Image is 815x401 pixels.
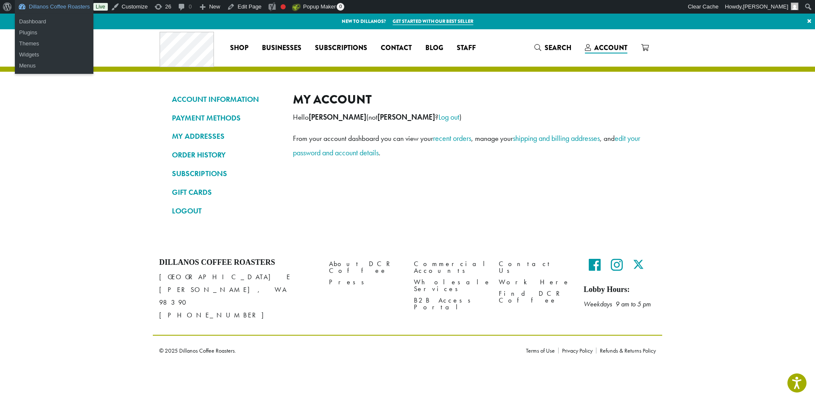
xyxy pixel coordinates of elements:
[230,43,248,53] span: Shop
[499,288,571,306] a: Find DCR Coffee
[329,277,401,288] a: Press
[172,92,280,107] a: ACCOUNT INFORMATION
[425,43,443,53] span: Blog
[159,348,513,353] p: © 2025 Dillanos Coffee Roasters.
[15,36,93,74] ul: Dillanos Coffee Roasters
[433,133,471,143] a: recent orders
[15,16,93,27] a: Dashboard
[584,285,656,294] h5: Lobby Hours:
[262,43,301,53] span: Businesses
[15,38,93,49] a: Themes
[558,348,596,353] a: Privacy Policy
[15,60,93,71] a: Menus
[15,49,93,60] a: Widgets
[159,258,316,267] h4: Dillanos Coffee Roasters
[172,92,280,225] nav: Account pages
[526,348,558,353] a: Terms of Use
[804,14,815,29] a: ×
[414,277,486,295] a: Wholesale Services
[499,258,571,276] a: Contact Us
[93,3,108,11] a: Live
[450,41,483,55] a: Staff
[293,131,643,160] p: From your account dashboard you can view your , manage your , and .
[584,300,651,308] em: Weekdays 9 am to 5 pm
[15,27,93,38] a: Plugins
[457,43,476,53] span: Staff
[414,258,486,276] a: Commercial Accounts
[499,277,571,288] a: Work Here
[414,295,486,313] a: B2B Access Portal
[223,41,255,55] a: Shop
[172,148,280,162] a: ORDER HISTORY
[293,92,643,107] h2: My account
[528,41,578,55] a: Search
[545,43,571,53] span: Search
[315,43,367,53] span: Subscriptions
[15,14,93,41] ul: Dillanos Coffee Roasters
[281,4,286,9] div: Focus keyphrase not set
[438,112,459,122] a: Log out
[381,43,412,53] span: Contact
[172,129,280,143] a: MY ADDRESSES
[337,3,344,11] span: 0
[172,111,280,125] a: PAYMENT METHODS
[159,271,316,322] p: [GEOGRAPHIC_DATA] E [PERSON_NAME], WA 98390 [PHONE_NUMBER]
[172,166,280,181] a: SUBSCRIPTIONS
[513,133,600,143] a: shipping and billing addresses
[594,43,627,53] span: Account
[172,185,280,199] a: GIFT CARDS
[329,258,401,276] a: About DCR Coffee
[172,204,280,218] a: LOGOUT
[743,3,788,10] span: [PERSON_NAME]
[393,18,473,25] a: Get started with our best seller
[309,112,366,122] strong: [PERSON_NAME]
[293,110,643,124] p: Hello (not ? )
[596,348,656,353] a: Refunds & Returns Policy
[377,112,435,122] strong: [PERSON_NAME]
